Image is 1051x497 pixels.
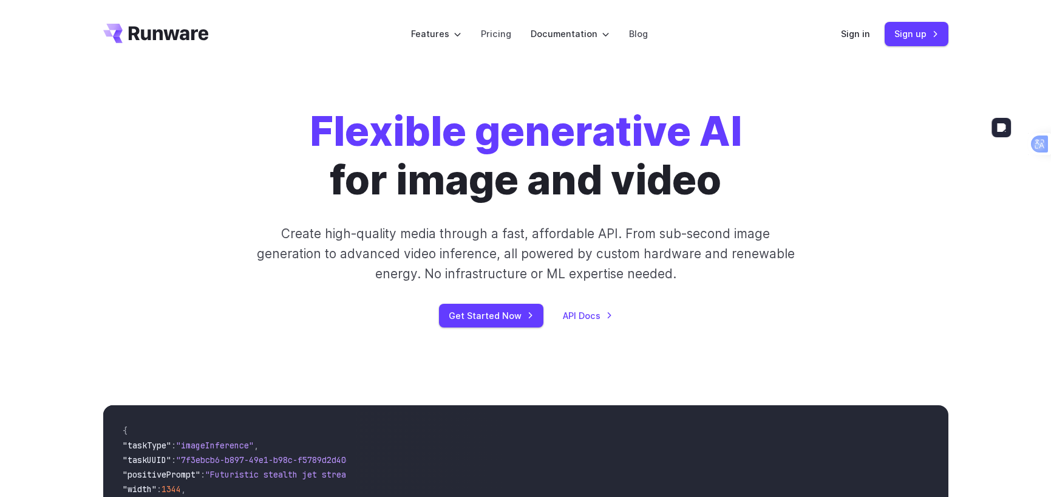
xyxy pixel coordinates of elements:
span: : [171,440,176,451]
span: "positivePrompt" [123,469,200,480]
a: Get Started Now [439,304,543,327]
span: "Futuristic stealth jet streaking through a neon-lit cityscape with glowing purple exhaust" [205,469,647,480]
strong: Flexible generative AI [310,106,742,156]
span: , [181,484,186,495]
a: Pricing [481,27,511,41]
span: : [171,454,176,465]
p: Create high-quality media through a fast, affordable API. From sub-second image generation to adv... [255,224,796,284]
label: Features [411,27,461,41]
a: Blog [629,27,648,41]
span: , [254,440,259,451]
a: Sign in [841,27,870,41]
a: Sign up [885,22,948,46]
a: Go to / [103,24,209,43]
span: "7f3ebcb6-b897-49e1-b98c-f5789d2d40d7" [176,454,361,465]
h1: for image and video [310,107,742,204]
a: API Docs [563,309,613,323]
label: Documentation [531,27,610,41]
span: "taskType" [123,440,171,451]
span: "taskUUID" [123,454,171,465]
span: "imageInference" [176,440,254,451]
span: : [200,469,205,480]
span: 1344 [162,484,181,495]
span: "width" [123,484,157,495]
span: { [123,425,128,436]
span: : [157,484,162,495]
